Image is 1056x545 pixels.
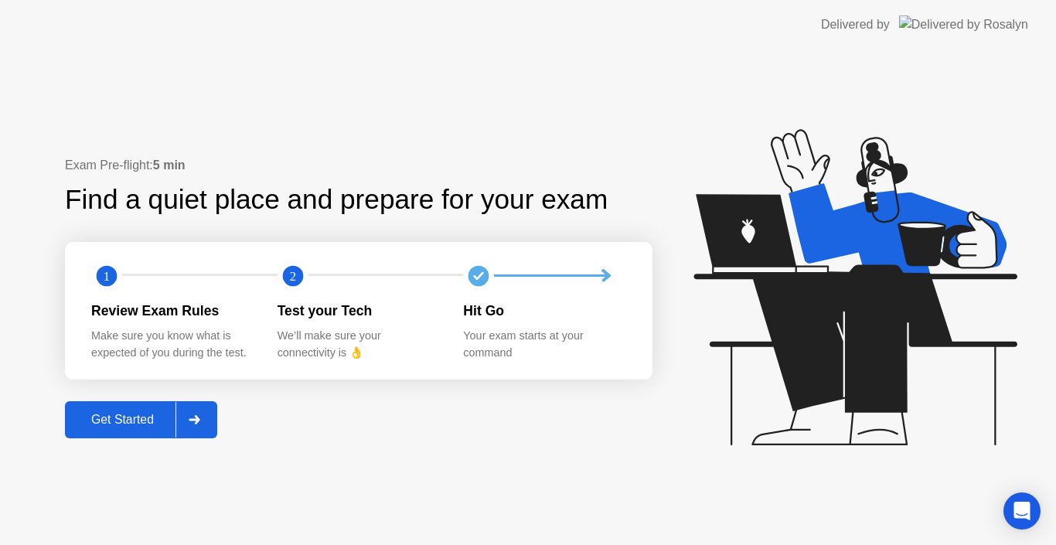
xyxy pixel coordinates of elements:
[290,268,296,283] text: 2
[70,413,175,427] div: Get Started
[278,301,439,321] div: Test your Tech
[278,328,439,361] div: We’ll make sure your connectivity is 👌
[899,15,1028,33] img: Delivered by Rosalyn
[463,301,625,321] div: Hit Go
[104,268,110,283] text: 1
[91,301,253,321] div: Review Exam Rules
[463,328,625,361] div: Your exam starts at your command
[1003,492,1041,530] div: Open Intercom Messenger
[65,156,652,175] div: Exam Pre-flight:
[153,158,186,172] b: 5 min
[91,328,253,361] div: Make sure you know what is expected of you during the test.
[821,15,890,34] div: Delivered by
[65,401,217,438] button: Get Started
[65,179,610,220] div: Find a quiet place and prepare for your exam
